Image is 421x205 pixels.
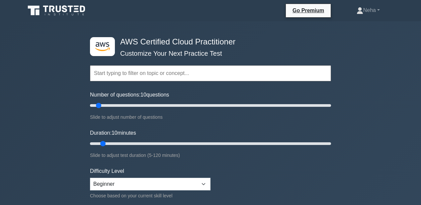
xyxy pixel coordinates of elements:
label: Number of questions: questions [90,91,169,99]
h4: AWS Certified Cloud Practitioner [118,37,298,47]
label: Difficulty Level [90,167,124,175]
input: Start typing to filter on topic or concept... [90,65,331,81]
label: Duration: minutes [90,129,136,137]
span: 10 [140,92,146,98]
div: Slide to adjust test duration (5-120 minutes) [90,151,331,159]
div: Slide to adjust number of questions [90,113,331,121]
a: Go Premium [289,6,328,15]
a: Neha [341,4,396,17]
span: 10 [112,130,118,136]
div: Choose based on your current skill level [90,192,210,200]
